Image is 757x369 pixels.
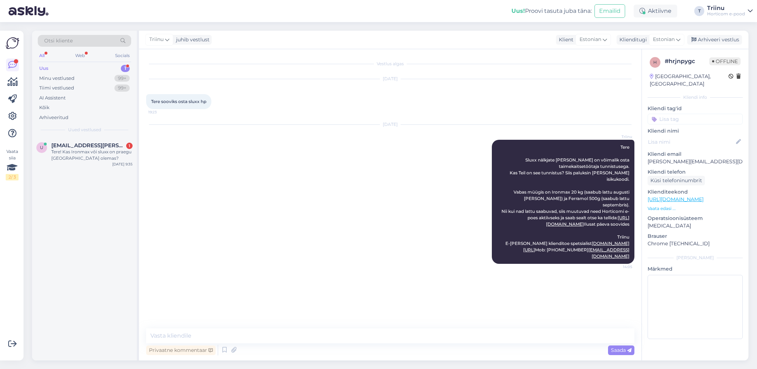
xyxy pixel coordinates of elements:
[580,36,601,43] span: Estonian
[39,84,74,92] div: Tiimi vestlused
[112,162,133,167] div: [DATE] 9:35
[707,11,745,17] div: Horticom e-pood
[687,35,742,45] div: Arhiveeri vestlus
[114,84,130,92] div: 99+
[648,188,743,196] p: Klienditeekond
[588,247,629,259] a: [EMAIL_ADDRESS][DOMAIN_NAME]
[648,232,743,240] p: Brauser
[707,5,745,11] div: Triinu
[648,94,743,101] div: Kliendi info
[648,105,743,112] p: Kliendi tag'id
[648,168,743,176] p: Kliendi telefon
[648,158,743,165] p: [PERSON_NAME][EMAIL_ADDRESS][DOMAIN_NAME]
[648,265,743,273] p: Märkmed
[6,148,19,180] div: Vaata siia
[594,4,625,18] button: Emailid
[39,65,48,72] div: Uus
[665,57,709,66] div: # hrjnpygc
[648,114,743,124] input: Lisa tag
[51,149,133,162] div: Tere! Kas Ironmax või sluxx on praegu [GEOGRAPHIC_DATA] olemas?
[617,36,647,43] div: Klienditugi
[39,104,50,111] div: Kõik
[74,51,86,60] div: Web
[611,347,632,353] span: Saada
[6,36,19,50] img: Askly Logo
[648,222,743,230] p: [MEDICAL_DATA]
[606,264,632,270] span: 14:05
[648,127,743,135] p: Kliendi nimi
[126,143,133,149] div: 1
[40,145,43,150] span: u
[511,7,592,15] div: Proovi tasuta juba täna:
[648,205,743,212] p: Vaata edasi ...
[648,138,735,146] input: Lisa nimi
[146,76,634,82] div: [DATE]
[148,109,175,115] span: 19:23
[146,61,634,67] div: Vestlus algas
[648,176,705,185] div: Küsi telefoninumbrit
[648,255,743,261] div: [PERSON_NAME]
[51,142,125,149] span: ulliriina@helga.ee
[653,60,657,65] span: h
[650,73,728,88] div: [GEOGRAPHIC_DATA], [GEOGRAPHIC_DATA]
[44,37,73,45] span: Otsi kliente
[39,114,68,121] div: Arhiveeritud
[151,99,206,104] span: Tere sooviks osta sluxx hp
[648,150,743,158] p: Kliendi email
[146,121,634,128] div: [DATE]
[511,7,525,14] b: Uus!
[653,36,675,43] span: Estonian
[709,57,741,65] span: Offline
[39,94,66,102] div: AI Assistent
[634,5,677,17] div: Aktiivne
[121,65,130,72] div: 1
[707,5,753,17] a: TriinuHorticom e-pood
[648,215,743,222] p: Operatsioonisüsteem
[606,134,632,139] span: Triinu
[39,75,74,82] div: Minu vestlused
[6,174,19,180] div: 2 / 3
[146,345,216,355] div: Privaatne kommentaar
[149,36,164,43] span: Triinu
[114,75,130,82] div: 99+
[694,6,704,16] div: T
[648,196,704,203] a: [URL][DOMAIN_NAME]
[648,240,743,247] p: Chrome [TECHNICAL_ID]
[68,127,101,133] span: Uued vestlused
[556,36,573,43] div: Klient
[38,51,46,60] div: All
[114,51,131,60] div: Socials
[173,36,210,43] div: juhib vestlust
